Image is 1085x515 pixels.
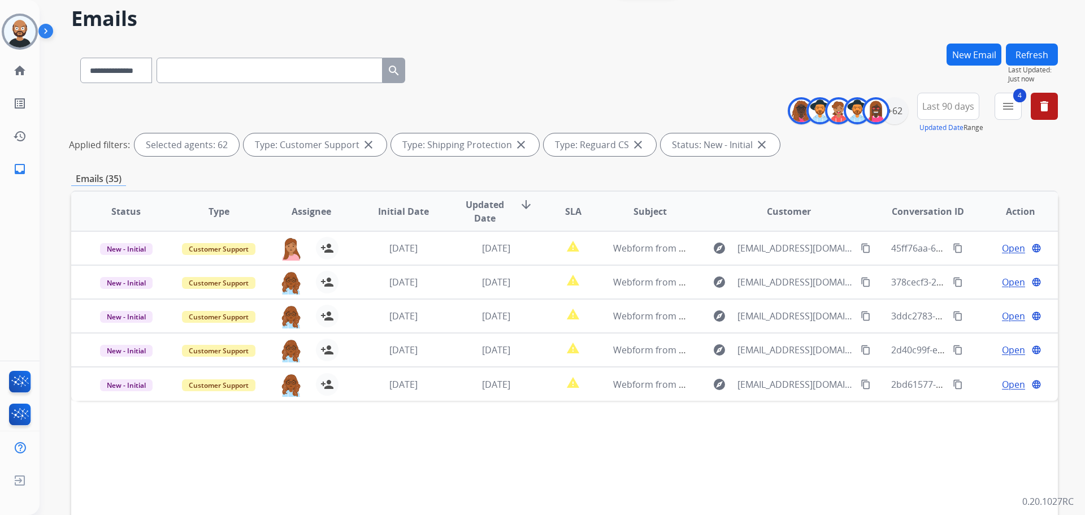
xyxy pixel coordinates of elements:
[1013,89,1026,102] span: 4
[1002,378,1025,391] span: Open
[881,97,908,124] div: +62
[13,97,27,110] mat-icon: list_alt
[861,311,871,321] mat-icon: content_copy
[1002,343,1025,357] span: Open
[100,277,153,289] span: New - Initial
[482,242,510,254] span: [DATE]
[482,310,510,322] span: [DATE]
[613,378,869,391] span: Webform from [EMAIL_ADDRESS][DOMAIN_NAME] on [DATE]
[280,237,302,261] img: agent-avatar
[482,378,510,391] span: [DATE]
[737,309,854,323] span: [EMAIL_ADDRESS][DOMAIN_NAME]
[320,309,334,323] mat-icon: person_add
[713,378,726,391] mat-icon: explore
[389,310,418,322] span: [DATE]
[633,205,667,218] span: Subject
[713,309,726,323] mat-icon: explore
[1001,99,1015,113] mat-icon: menu
[861,345,871,355] mat-icon: content_copy
[71,172,126,186] p: Emails (35)
[209,205,229,218] span: Type
[767,205,811,218] span: Customer
[891,310,1063,322] span: 3ddc2783-bdf7-46ea-8675-3b8e7bacecbf
[861,243,871,253] mat-icon: content_copy
[1031,345,1041,355] mat-icon: language
[1002,309,1025,323] span: Open
[4,16,36,47] img: avatar
[566,341,580,355] mat-icon: report_problem
[1031,379,1041,390] mat-icon: language
[13,64,27,77] mat-icon: home
[613,242,869,254] span: Webform from [EMAIL_ADDRESS][DOMAIN_NAME] on [DATE]
[100,379,153,391] span: New - Initial
[111,205,141,218] span: Status
[613,276,869,288] span: Webform from [EMAIL_ADDRESS][DOMAIN_NAME] on [DATE]
[13,162,27,176] mat-icon: inbox
[861,277,871,287] mat-icon: content_copy
[995,93,1022,120] button: 4
[919,123,964,132] button: Updated Date
[391,133,539,156] div: Type: Shipping Protection
[1038,99,1051,113] mat-icon: delete
[713,275,726,289] mat-icon: explore
[713,241,726,255] mat-icon: explore
[320,275,334,289] mat-icon: person_add
[1031,311,1041,321] mat-icon: language
[244,133,387,156] div: Type: Customer Support
[514,138,528,152] mat-icon: close
[100,311,153,323] span: New - Initial
[182,379,255,391] span: Customer Support
[922,104,974,109] span: Last 90 days
[613,344,869,356] span: Webform from [EMAIL_ADDRESS][DOMAIN_NAME] on [DATE]
[280,339,302,362] img: agent-avatar
[320,378,334,391] mat-icon: person_add
[755,138,769,152] mat-icon: close
[891,276,1058,288] span: 378cecf3-2160-452d-accd-9ea4efba0fa9
[320,241,334,255] mat-icon: person_add
[891,344,1062,356] span: 2d40c99f-eee6-48b9-8138-065ddab91c8f
[737,241,854,255] span: [EMAIL_ADDRESS][DOMAIN_NAME]
[947,44,1001,66] button: New Email
[1031,243,1041,253] mat-icon: language
[320,343,334,357] mat-icon: person_add
[661,133,780,156] div: Status: New - Initial
[861,379,871,390] mat-icon: content_copy
[182,277,255,289] span: Customer Support
[389,344,418,356] span: [DATE]
[1008,66,1058,75] span: Last Updated:
[965,192,1058,231] th: Action
[891,378,1062,391] span: 2bd61577-637f-47cf-a715-20cdd5e008de
[482,276,510,288] span: [DATE]
[378,205,429,218] span: Initial Date
[389,242,418,254] span: [DATE]
[389,276,418,288] span: [DATE]
[13,129,27,143] mat-icon: history
[69,138,130,152] p: Applied filters:
[953,345,963,355] mat-icon: content_copy
[953,379,963,390] mat-icon: content_copy
[100,243,153,255] span: New - Initial
[566,376,580,390] mat-icon: report_problem
[953,277,963,287] mat-icon: content_copy
[1031,277,1041,287] mat-icon: language
[891,242,1059,254] span: 45ff76aa-61da-4000-b830-e2da35ae60ff
[737,343,854,357] span: [EMAIL_ADDRESS][DOMAIN_NAME]
[362,138,375,152] mat-icon: close
[387,64,401,77] mat-icon: search
[566,274,580,287] mat-icon: report_problem
[631,138,645,152] mat-icon: close
[100,345,153,357] span: New - Initial
[566,308,580,321] mat-icon: report_problem
[892,205,964,218] span: Conversation ID
[182,345,255,357] span: Customer Support
[1002,275,1025,289] span: Open
[280,271,302,295] img: agent-avatar
[482,344,510,356] span: [DATE]
[917,93,979,120] button: Last 90 days
[389,378,418,391] span: [DATE]
[182,311,255,323] span: Customer Support
[1006,44,1058,66] button: Refresh
[280,373,302,397] img: agent-avatar
[953,311,963,321] mat-icon: content_copy
[280,305,302,328] img: agent-avatar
